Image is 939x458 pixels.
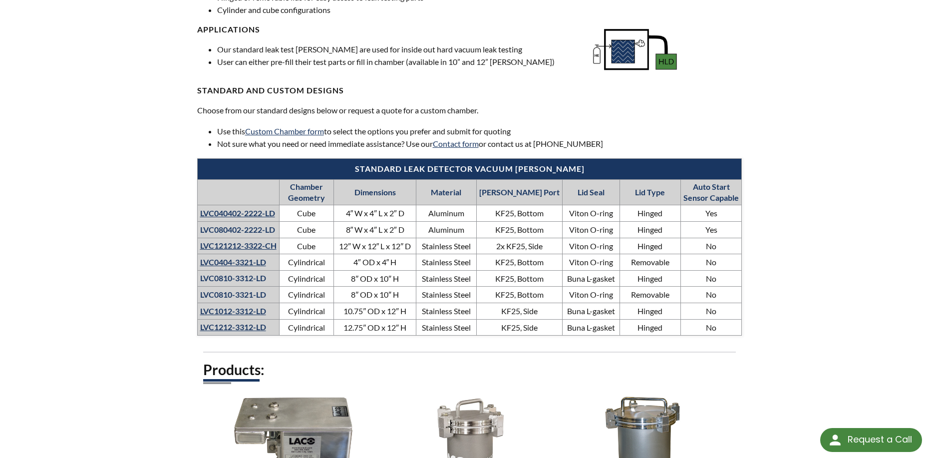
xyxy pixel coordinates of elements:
td: Hinged [620,238,681,254]
td: Cylindrical [279,303,334,319]
a: LVC1012-3312-LD [200,306,266,316]
td: Yes [681,221,742,238]
li: Use this to select the options you prefer and submit for quoting [217,125,742,138]
th: Auto Start Sensor Capable [681,179,742,205]
td: Stainless Steel [416,238,477,254]
td: 8″ OD x 10″ H [334,287,416,303]
td: 10.75″ OD x 12″ H [334,303,416,319]
td: Yes [681,205,742,222]
th: LVC080402-2222-LD [197,221,279,238]
td: No [681,319,742,336]
h2: Products: [203,361,736,379]
a: LVC121212-3322-CH [200,241,277,250]
td: Viton O-ring [562,205,620,222]
td: 8″ OD x 10″ H [334,270,416,287]
td: Cylindrical [279,319,334,336]
td: Removable [620,254,681,271]
td: Hinged [620,270,681,287]
td: Cube [279,238,334,254]
td: KF25, Bottom [476,254,562,271]
td: Aluminum [416,221,477,238]
td: Viton O-ring [562,238,620,254]
li: User can either pre-fill their test parts or fill in chamber (available in 10” and 12” [PERSON_NA... [217,55,582,68]
a: LVC0404-3321-LD [200,257,266,267]
a: Custom Chamber form [245,126,324,136]
td: Cylindrical [279,270,334,287]
th: LVC0810-3312-LD [197,270,279,287]
td: KF25, Bottom [476,221,562,238]
th: LVC0810-3321-LD [197,287,279,303]
td: Buna L-gasket [562,270,620,287]
a: LVC040402-2222-LD [200,208,275,218]
td: Stainless Steel [416,254,477,271]
td: KF25, Bottom [476,205,562,222]
td: Buna L-gasket [562,319,620,336]
a: Contact form [433,139,479,148]
td: Stainless Steel [416,270,477,287]
td: Viton O-ring [562,287,620,303]
td: Cylindrical [279,287,334,303]
th: Dimensions [334,179,416,205]
img: Methods_Graphics_Hard_Vacuum_Inside-out_-_CROPPED.jpg [590,24,680,74]
td: No [681,270,742,287]
div: Request a Call [848,428,912,451]
td: Stainless Steel [416,319,477,336]
td: No [681,303,742,319]
td: Viton O-ring [562,254,620,271]
td: 12.75″ OD x 12″ H [334,319,416,336]
td: Hinged [620,221,681,238]
h4: Applications [197,24,582,35]
td: KF25, Bottom [476,270,562,287]
th: Lid Seal [562,179,620,205]
li: Not sure what you need or need immediate assistance? Use our or contact us at [PHONE_NUMBER] [217,137,742,150]
td: Cube [279,221,334,238]
td: Aluminum [416,205,477,222]
td: Hinged [620,303,681,319]
strong: STANDARD AND CUSTOM DESIGNS [197,85,344,95]
li: Our standard leak test [PERSON_NAME] are used for inside out hard vacuum leak testing [217,43,582,56]
th: [PERSON_NAME] Port [476,179,562,205]
td: Hinged [620,205,681,222]
td: No [681,238,742,254]
th: Material [416,179,477,205]
td: No [681,254,742,271]
p: Choose from our standard designs below or request a quote for a custom chamber. [197,104,742,117]
td: Cylindrical [279,254,334,271]
td: 2x KF25, Side [476,238,562,254]
td: Hinged [620,319,681,336]
a: LVC1212-3312-LD [200,322,266,332]
td: Buna L-gasket [562,303,620,319]
div: Request a Call [820,428,922,452]
td: Cube [279,205,334,222]
td: 4″ W x 4″ L x 2″ D [334,205,416,222]
td: Viton O-ring [562,221,620,238]
td: Removable [620,287,681,303]
li: Cylinder and cube configurations [217,3,742,16]
h4: Standard Leak Detector Vacuum [PERSON_NAME] [203,164,737,174]
td: 8″ W x 4″ L x 2″ D [334,221,416,238]
td: Stainless Steel [416,287,477,303]
td: KF25, Side [476,319,562,336]
td: 4″ OD x 4″ H [334,254,416,271]
td: 12″ W x 12″ L x 12″ D [334,238,416,254]
td: No [681,287,742,303]
td: KF25, Side [476,303,562,319]
img: round button [827,432,843,448]
th: Lid Type [620,179,681,205]
td: Stainless Steel [416,303,477,319]
td: KF25, Bottom [476,287,562,303]
th: Chamber Geometry [279,179,334,205]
